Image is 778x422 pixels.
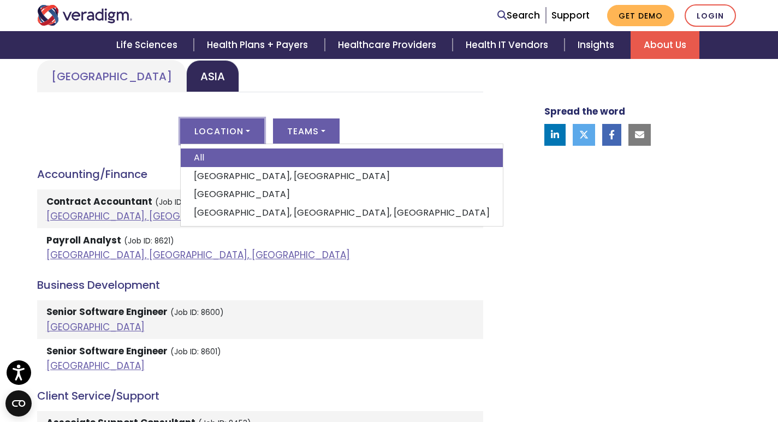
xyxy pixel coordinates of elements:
[631,31,699,59] a: About Us
[565,31,631,59] a: Insights
[155,197,207,207] small: (Job ID: 8829)
[46,305,168,318] strong: Senior Software Engineer
[607,5,674,26] a: Get Demo
[685,4,736,27] a: Login
[497,8,540,23] a: Search
[46,234,121,247] strong: Payroll Analyst
[103,31,194,59] a: Life Sciences
[170,307,224,318] small: (Job ID: 8600)
[46,359,145,372] a: [GEOGRAPHIC_DATA]
[37,168,483,181] h4: Accounting/Finance
[551,9,590,22] a: Support
[46,248,350,261] a: [GEOGRAPHIC_DATA], [GEOGRAPHIC_DATA], [GEOGRAPHIC_DATA]
[170,347,221,357] small: (Job ID: 8601)
[46,320,145,334] a: [GEOGRAPHIC_DATA]
[37,60,186,92] a: [GEOGRAPHIC_DATA]
[194,31,324,59] a: Health Plans + Payers
[186,60,239,92] a: Asia
[181,167,503,186] a: [GEOGRAPHIC_DATA], [GEOGRAPHIC_DATA]
[181,148,503,167] a: All
[124,236,174,246] small: (Job ID: 8621)
[46,344,168,358] strong: Senior Software Engineer
[453,31,565,59] a: Health IT Vendors
[37,278,483,292] h4: Business Development
[46,195,152,208] strong: Contract Accountant
[325,31,453,59] a: Healthcare Providers
[181,185,503,204] a: [GEOGRAPHIC_DATA]
[46,210,350,223] a: [GEOGRAPHIC_DATA], [GEOGRAPHIC_DATA], [GEOGRAPHIC_DATA]
[37,389,483,402] h4: Client Service/Support
[273,118,340,144] button: Teams
[544,105,625,118] strong: Spread the word
[181,204,503,222] a: [GEOGRAPHIC_DATA], [GEOGRAPHIC_DATA], [GEOGRAPHIC_DATA]
[37,5,133,26] img: Veradigm logo
[5,390,32,417] button: Open CMP widget
[180,118,264,144] button: Location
